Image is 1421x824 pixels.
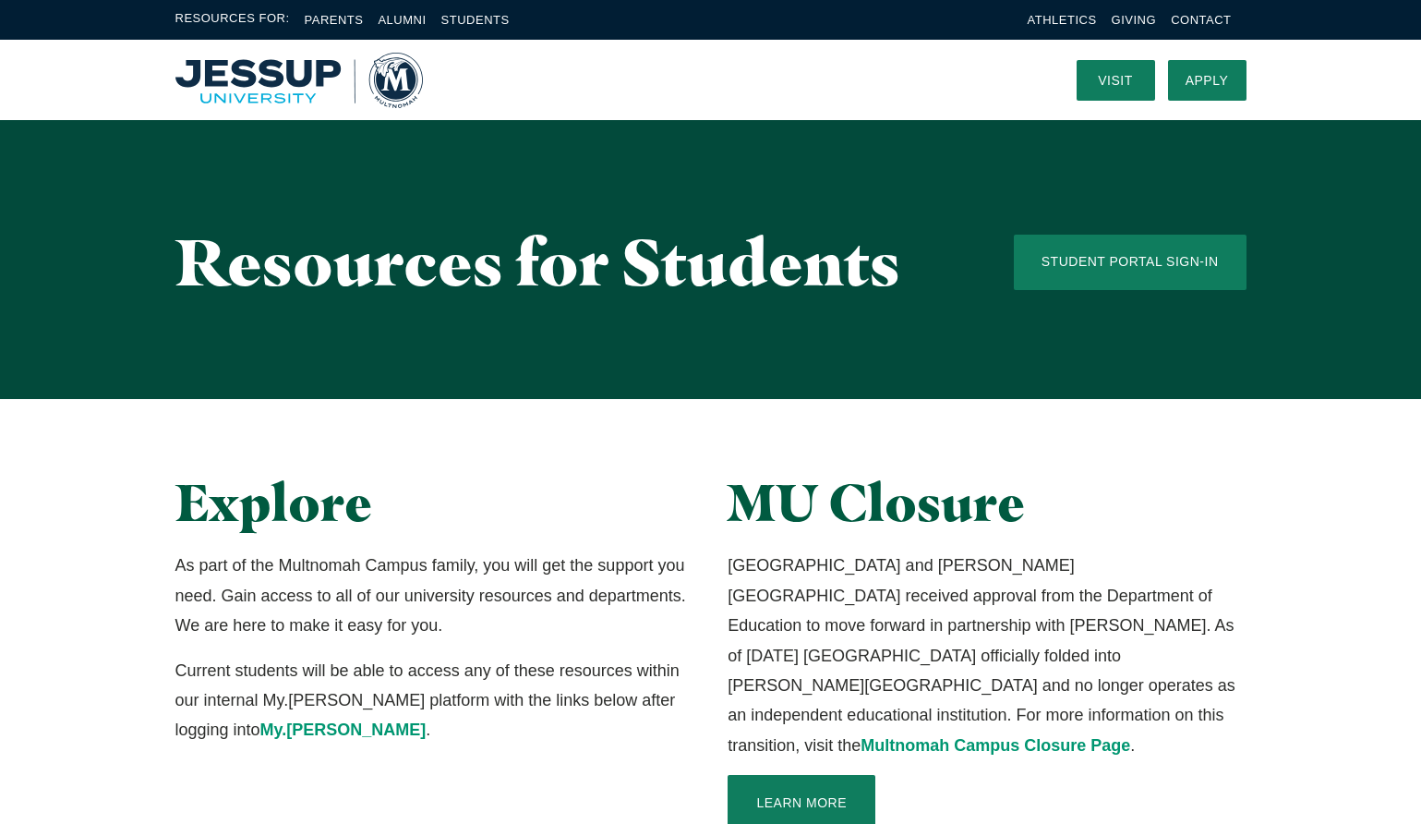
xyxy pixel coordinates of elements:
[378,13,426,27] a: Alumni
[728,473,1246,532] h2: MU Closure
[728,551,1246,760] p: [GEOGRAPHIC_DATA] and [PERSON_NAME][GEOGRAPHIC_DATA] received approval from the Department of Edu...
[175,551,693,640] p: As part of the Multnomah Campus family, you will get the support you need. Gain access to all of ...
[175,473,693,532] h2: Explore
[1014,235,1246,290] a: Student Portal Sign-In
[175,9,290,30] span: Resources For:
[1028,13,1097,27] a: Athletics
[260,721,427,739] a: My.[PERSON_NAME]
[1171,13,1231,27] a: Contact
[861,736,1130,755] a: Multnomah Campus Closure Page
[175,656,693,745] p: Current students will be able to access any of these resources within our internal My.[PERSON_NAM...
[441,13,510,27] a: Students
[175,226,940,297] h1: Resources for Students
[1168,60,1246,101] a: Apply
[1112,13,1157,27] a: Giving
[305,13,364,27] a: Parents
[175,53,423,108] img: Multnomah University Logo
[175,53,423,108] a: Home
[1077,60,1155,101] a: Visit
